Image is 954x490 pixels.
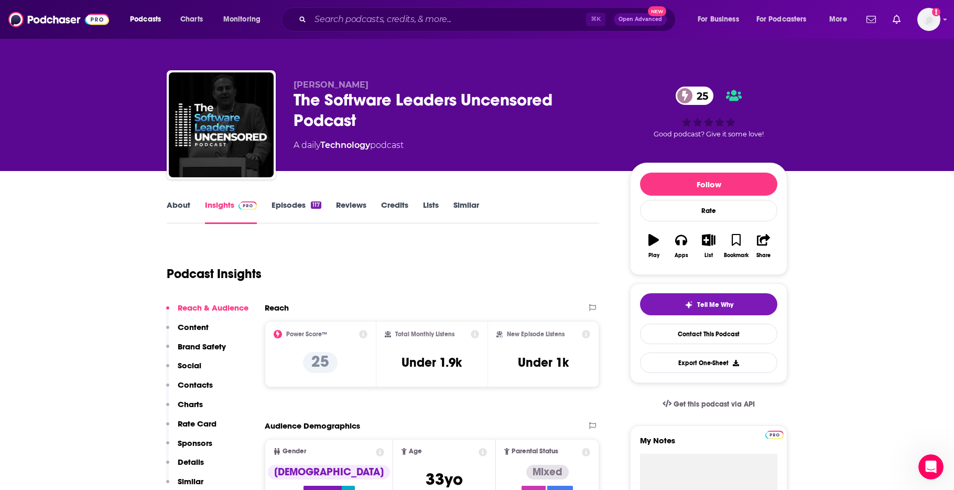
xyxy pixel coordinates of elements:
div: Search podcasts, credits, & more... [291,7,686,31]
a: Lists [423,200,439,224]
p: Sponsors [178,438,212,448]
h3: Under 1k [518,355,569,370]
p: Content [178,322,209,332]
span: Monitoring [223,12,261,27]
input: Search podcasts, credits, & more... [310,11,586,28]
button: Charts [166,399,203,419]
span: Tell Me Why [697,301,733,309]
button: Reach & Audience [166,303,248,322]
button: open menu [216,11,274,28]
img: Podchaser Pro [765,431,784,439]
span: Good podcast? Give it some love! [654,130,764,138]
button: Follow [640,173,777,196]
a: Reviews [336,200,366,224]
div: 25Good podcast? Give it some love! [630,80,787,145]
a: Credits [381,200,408,224]
p: Social [178,360,201,370]
button: Export One-Sheet [640,353,777,373]
p: Contacts [178,380,213,390]
button: Content [166,322,209,342]
div: Rate [640,200,777,221]
p: Reach & Audience [178,303,248,313]
div: A daily podcast [294,139,404,152]
button: Show profile menu [917,8,940,31]
span: Parental Status [512,448,558,455]
span: Charts [180,12,203,27]
button: Open AdvancedNew [614,13,667,26]
a: Technology [320,140,370,150]
button: open menu [690,11,752,28]
h2: Power Score™ [286,331,327,338]
button: Rate Card [166,419,216,438]
button: open menu [123,11,175,28]
span: More [829,12,847,27]
span: Podcasts [130,12,161,27]
h2: Reach [265,303,289,313]
span: For Podcasters [756,12,807,27]
p: Details [178,457,204,467]
span: Open Advanced [619,17,662,22]
h3: Under 1.9k [402,355,462,370]
img: The Software Leaders Uncensored Podcast [169,72,274,177]
div: Apps [675,252,688,259]
span: 25 [686,87,713,105]
span: Logged in as kindrieri [917,8,940,31]
a: Show notifications dropdown [862,10,880,28]
div: List [704,252,713,259]
button: Sponsors [166,438,212,457]
a: Charts [174,11,209,28]
a: 25 [676,87,713,105]
div: Share [756,252,771,259]
h2: Total Monthly Listens [395,331,454,338]
img: Podchaser Pro [238,201,257,210]
a: Get this podcast via API [654,391,763,417]
div: [DEMOGRAPHIC_DATA] [268,465,390,480]
button: Details [166,457,204,476]
button: Apps [667,227,695,265]
p: Rate Card [178,419,216,429]
button: open menu [750,11,822,28]
div: Play [648,252,659,259]
div: Mixed [526,465,569,480]
label: My Notes [640,435,777,454]
button: Contacts [166,380,213,399]
a: InsightsPodchaser Pro [205,200,257,224]
img: User Profile [917,8,940,31]
button: Play [640,227,667,265]
button: Brand Safety [166,342,226,361]
img: tell me why sparkle [685,301,693,309]
a: About [167,200,190,224]
span: [PERSON_NAME] [294,80,368,90]
span: 33 yo [426,469,463,489]
div: 117 [311,201,321,209]
span: New [648,6,667,16]
button: Bookmark [722,227,750,265]
p: 25 [303,352,338,373]
h1: Podcast Insights [167,266,262,282]
div: Bookmark [724,252,749,259]
button: open menu [822,11,860,28]
span: ⌘ K [586,13,605,26]
button: Social [166,360,201,380]
iframe: Intercom live chat [918,454,944,480]
span: Get this podcast via API [674,400,755,409]
a: Pro website [765,429,784,439]
a: Contact This Podcast [640,324,777,344]
p: Charts [178,399,203,409]
h2: Audience Demographics [265,421,360,431]
svg: Add a profile image [932,8,940,16]
button: List [695,227,722,265]
button: Share [750,227,777,265]
button: tell me why sparkleTell Me Why [640,293,777,315]
p: Brand Safety [178,342,226,351]
span: Age [409,448,422,455]
img: Podchaser - Follow, Share and Rate Podcasts [8,9,109,29]
h2: New Episode Listens [507,331,565,338]
a: Similar [453,200,479,224]
a: Show notifications dropdown [888,10,905,28]
span: Gender [283,448,306,455]
p: Similar [178,476,203,486]
span: For Business [698,12,739,27]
